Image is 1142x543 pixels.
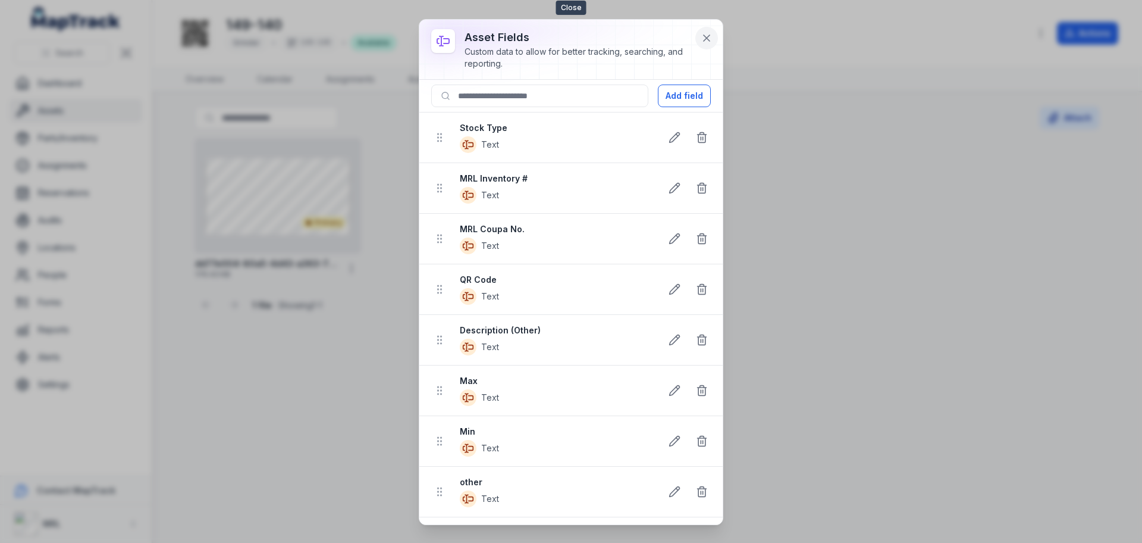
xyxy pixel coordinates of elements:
[481,341,499,353] span: Text
[465,29,692,46] h3: asset fields
[481,139,499,151] span: Text
[460,274,651,286] strong: QR Code
[481,493,499,505] span: Text
[460,324,651,336] strong: Description (Other)
[658,85,711,107] button: Add field
[460,375,651,387] strong: Max
[481,189,499,201] span: Text
[460,426,651,438] strong: Min
[460,173,651,185] strong: MRL Inventory #
[556,1,586,15] span: Close
[460,223,651,235] strong: MRL Coupa No.
[460,122,651,134] strong: Stock Type
[481,291,499,302] span: Text
[481,240,499,252] span: Text
[465,46,692,70] div: Custom data to allow for better tracking, searching, and reporting.
[481,442,499,454] span: Text
[460,476,651,488] strong: other
[481,392,499,404] span: Text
